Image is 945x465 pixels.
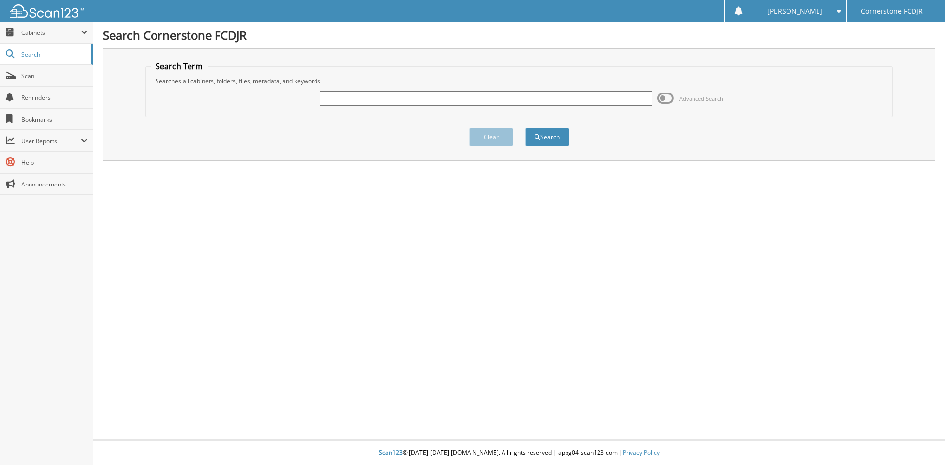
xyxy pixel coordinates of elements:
[469,128,513,146] button: Clear
[10,4,84,18] img: scan123-logo-white.svg
[21,50,86,59] span: Search
[21,72,88,80] span: Scan
[861,8,923,14] span: Cornerstone FCDJR
[21,29,81,37] span: Cabinets
[21,137,81,145] span: User Reports
[21,115,88,124] span: Bookmarks
[103,27,935,43] h1: Search Cornerstone FCDJR
[525,128,569,146] button: Search
[151,77,888,85] div: Searches all cabinets, folders, files, metadata, and keywords
[21,158,88,167] span: Help
[21,93,88,102] span: Reminders
[151,61,208,72] legend: Search Term
[379,448,403,457] span: Scan123
[21,180,88,188] span: Announcements
[623,448,660,457] a: Privacy Policy
[896,418,945,465] iframe: Chat Widget
[93,441,945,465] div: © [DATE]-[DATE] [DOMAIN_NAME]. All rights reserved | appg04-scan123-com |
[767,8,822,14] span: [PERSON_NAME]
[679,95,723,102] span: Advanced Search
